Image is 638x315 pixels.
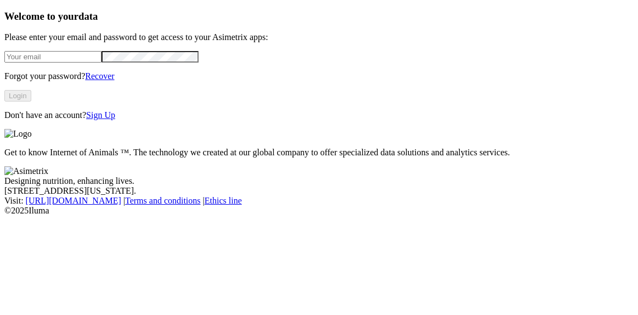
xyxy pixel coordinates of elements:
a: Recover [85,71,114,81]
div: Visit : | | [4,196,634,206]
span: data [78,10,98,22]
p: Please enter your email and password to get access to your Asimetrix apps: [4,32,634,42]
a: Sign Up [86,110,115,120]
img: Logo [4,129,32,139]
input: Your email [4,51,101,63]
h3: Welcome to your [4,10,634,22]
p: Don't have an account? [4,110,634,120]
button: Login [4,90,31,102]
div: Designing nutrition, enhancing lives. [4,176,634,186]
img: Asimetrix [4,166,48,176]
div: © 2025 Iluma [4,206,634,216]
a: [URL][DOMAIN_NAME] [26,196,121,205]
p: Forgot your password? [4,71,634,81]
p: Get to know Internet of Animals ™. The technology we created at our global company to offer speci... [4,148,634,157]
a: Ethics line [205,196,242,205]
div: [STREET_ADDRESS][US_STATE]. [4,186,634,196]
a: Terms and conditions [125,196,201,205]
